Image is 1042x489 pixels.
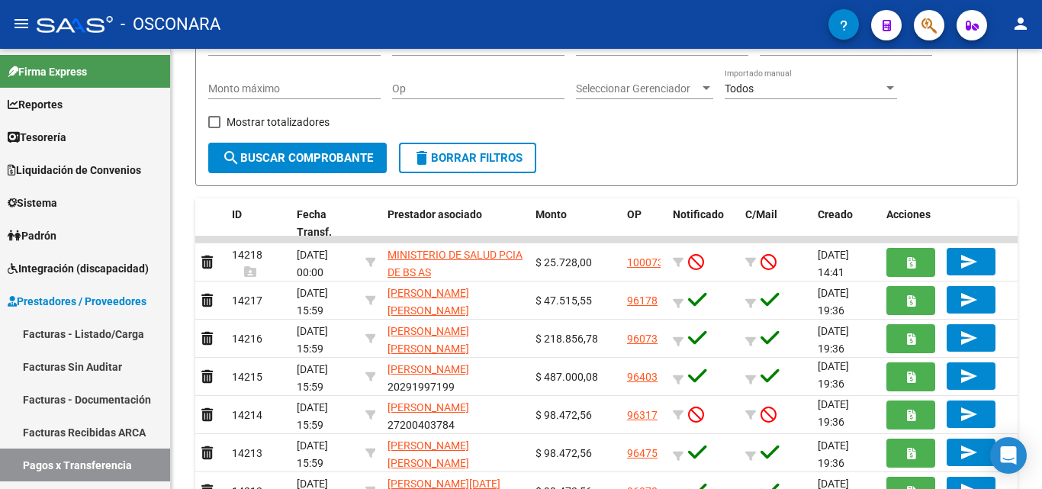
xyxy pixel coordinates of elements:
[388,249,523,278] span: MINISTERIO DE SALUD PCIA DE BS AS
[232,208,242,220] span: ID
[667,198,739,249] datatable-header-cell: Notificado
[297,208,332,238] span: Fecha Transf.
[535,208,567,220] span: Monto
[818,360,849,390] span: [DATE] 19:36
[960,405,978,423] mat-icon: send
[576,82,699,95] span: Seleccionar Gerenciador
[297,325,328,355] span: [DATE] 15:59
[990,437,1027,474] div: Open Intercom Messenger
[8,96,63,113] span: Reportes
[535,371,598,383] span: $ 487.000,08
[381,198,529,249] datatable-header-cell: Prestador asociado
[388,266,523,296] span: 30626983398
[812,198,880,249] datatable-header-cell: Creado
[725,82,754,95] span: Todos
[388,363,469,375] span: [PERSON_NAME]
[222,149,240,167] mat-icon: search
[388,439,469,469] span: [PERSON_NAME] [PERSON_NAME]
[8,260,149,277] span: Integración (discapacidad)
[8,293,146,310] span: Prestadores / Proveedores
[673,208,724,220] span: Notificado
[627,447,658,459] a: 96475
[8,129,66,146] span: Tesorería
[297,249,328,278] span: [DATE] 00:00
[960,443,978,462] mat-icon: send
[232,371,262,383] span: 14215
[232,333,262,345] span: 14216
[388,287,469,317] span: [PERSON_NAME] [PERSON_NAME]
[818,208,853,220] span: Creado
[297,287,328,317] span: [DATE] 15:59
[960,367,978,385] mat-icon: send
[208,143,387,173] button: Buscar Comprobante
[227,113,330,131] span: Mostrar totalizadores
[627,333,658,345] a: 96073
[745,208,777,220] span: C/Mail
[291,198,359,249] datatable-header-cell: Fecha Transf.
[388,457,523,487] span: 27271884147
[8,63,87,80] span: Firma Express
[535,294,592,307] span: $ 47.515,55
[535,447,592,459] span: $ 98.472,56
[627,371,658,383] a: 96403
[388,325,469,355] span: [PERSON_NAME] [PERSON_NAME]
[226,198,291,249] datatable-header-cell: ID
[886,208,931,220] span: Acciones
[388,208,482,220] span: Prestador asociado
[121,8,220,41] span: - OSCONARA
[12,14,31,33] mat-icon: menu
[8,195,57,211] span: Sistema
[388,343,523,372] span: 27181428479
[960,291,978,309] mat-icon: send
[739,198,812,249] datatable-header-cell: C/Mail
[960,253,978,271] mat-icon: send
[222,151,373,165] span: Buscar Comprobante
[818,287,849,317] span: [DATE] 19:36
[232,447,262,459] span: 14213
[627,409,658,421] a: 96317
[627,256,664,269] a: 100073
[529,198,621,249] datatable-header-cell: Monto
[880,198,1018,249] datatable-header-cell: Acciones
[388,401,469,413] span: [PERSON_NAME]
[8,227,56,244] span: Padrón
[818,439,849,469] span: [DATE] 19:36
[297,439,328,469] span: [DATE] 15:59
[818,398,849,428] span: [DATE] 19:36
[388,401,469,431] span: 27200403784
[399,143,536,173] button: Borrar Filtros
[413,149,431,167] mat-icon: delete
[297,401,328,431] span: [DATE] 15:59
[297,363,328,393] span: [DATE] 15:59
[535,256,592,269] span: $ 25.728,00
[388,363,469,393] span: 20291997199
[1011,14,1030,33] mat-icon: person
[627,294,658,307] a: 96178
[413,151,523,165] span: Borrar Filtros
[627,208,642,220] span: OP
[621,198,667,249] datatable-header-cell: OP
[818,249,849,278] span: [DATE] 14:41
[232,294,262,307] span: 14217
[232,409,262,421] span: 14214
[535,333,598,345] span: $ 218.856,78
[960,329,978,347] mat-icon: send
[8,162,141,179] span: Liquidación de Convenios
[535,409,592,421] span: $ 98.472,56
[388,304,523,334] span: 27127056957
[818,325,849,355] span: [DATE] 19:36
[232,249,262,278] span: 14218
